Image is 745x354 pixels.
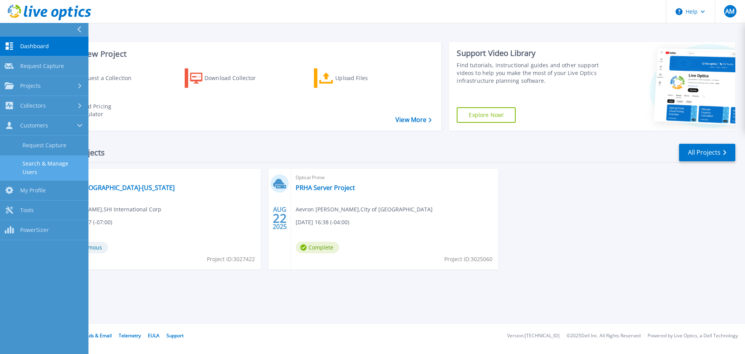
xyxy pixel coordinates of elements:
span: Collectors [20,102,46,109]
span: Complete [296,242,339,253]
a: Ads & Email [86,332,112,339]
span: Tools [20,207,34,214]
span: Optical Prime [59,173,256,182]
span: Projects [20,82,41,89]
a: Explore Now! [457,107,516,123]
span: Customers [20,122,48,129]
span: My Profile [20,187,46,194]
a: Telemetry [119,332,141,339]
span: AM [725,8,735,14]
a: Download Collector [185,68,271,88]
span: PowerSizer [20,227,49,234]
span: Project ID: 3025060 [444,255,492,263]
a: All Projects [679,144,735,161]
div: Download Collector [204,70,267,86]
li: Version: [TECHNICAL_ID] [507,333,560,338]
li: Powered by Live Optics, a Dell Technology [648,333,738,338]
span: Request Capture [20,63,64,70]
div: Cloud Pricing Calculator [76,103,138,118]
span: 22 [273,215,287,221]
a: EULA [148,332,159,339]
span: Dashboard [20,43,49,50]
a: Request a Collection [55,68,142,88]
div: Request a Collection [77,70,139,86]
span: [PERSON_NAME] , SHI International Corp [59,205,161,214]
div: AUG 2025 [272,204,287,232]
div: Upload Files [335,70,397,86]
li: © 2025 Dell Inc. All Rights Reserved [567,333,641,338]
span: Project ID: 3027422 [207,255,255,263]
a: Support [166,332,184,339]
a: Upload Files [314,68,400,88]
div: Support Video Library [457,48,603,58]
span: Aevron [PERSON_NAME] , City of [GEOGRAPHIC_DATA] [296,205,433,214]
div: Find tutorials, instructional guides and other support videos to help you make the most of your L... [457,61,603,85]
h3: Start a New Project [55,50,431,58]
a: Cloud Pricing Calculator [55,101,142,120]
a: View More [395,116,431,124]
a: PRHA Server Project [296,184,355,192]
span: Optical Prime [296,173,493,182]
span: [DATE] 16:38 (-04:00) [296,218,349,227]
a: City of [GEOGRAPHIC_DATA]-[US_STATE] [59,184,175,192]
